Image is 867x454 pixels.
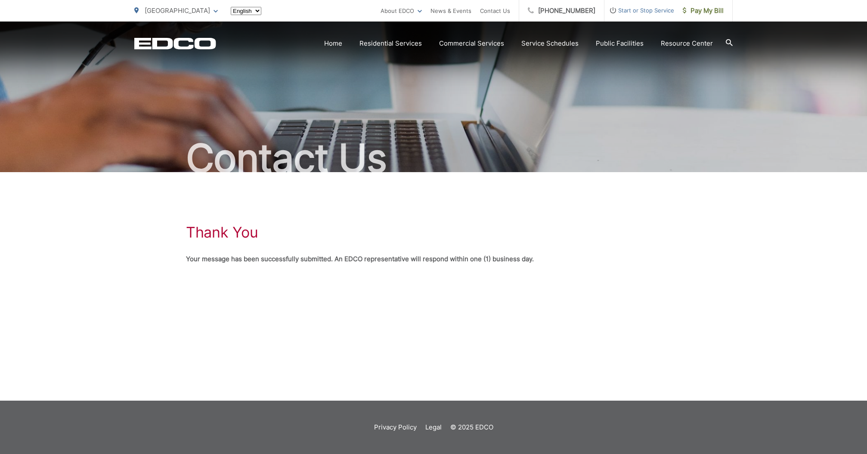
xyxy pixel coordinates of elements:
[231,7,261,15] select: Select a language
[134,37,216,49] a: EDCD logo. Return to the homepage.
[186,255,534,263] strong: Your message has been successfully submitted. An EDCO representative will respond within one (1) ...
[521,38,579,49] a: Service Schedules
[596,38,644,49] a: Public Facilities
[439,38,504,49] a: Commercial Services
[381,6,422,16] a: About EDCO
[186,224,258,241] h1: Thank You
[134,137,733,180] h2: Contact Us
[374,422,417,432] a: Privacy Policy
[683,6,724,16] span: Pay My Bill
[425,422,442,432] a: Legal
[324,38,342,49] a: Home
[359,38,422,49] a: Residential Services
[661,38,713,49] a: Resource Center
[145,6,210,15] span: [GEOGRAPHIC_DATA]
[450,422,493,432] p: © 2025 EDCO
[430,6,471,16] a: News & Events
[480,6,510,16] a: Contact Us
